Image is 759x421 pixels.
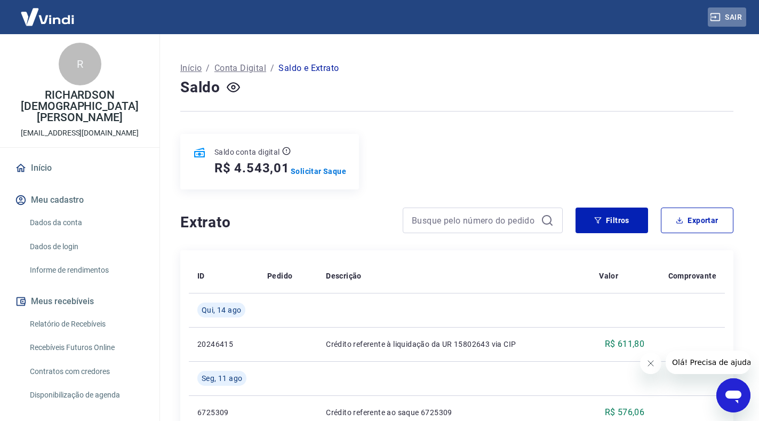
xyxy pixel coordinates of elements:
[708,7,746,27] button: Sair
[291,166,346,177] a: Solicitar Saque
[270,62,274,75] p: /
[26,337,147,359] a: Recebíveis Futuros Online
[26,361,147,383] a: Contratos com credores
[412,212,537,228] input: Busque pelo número do pedido
[661,208,733,233] button: Exportar
[666,351,750,374] iframe: Mensagem da empresa
[180,212,390,233] h4: Extrato
[326,271,362,281] p: Descrição
[214,160,290,177] h5: R$ 4.543,01
[26,313,147,335] a: Relatório de Recebíveis
[26,236,147,258] a: Dados de login
[326,339,582,349] p: Crédito referente à liquidação da UR 15802643 via CIP
[197,339,250,349] p: 20246415
[13,156,147,180] a: Início
[605,338,645,351] p: R$ 611,80
[267,271,292,281] p: Pedido
[716,378,750,412] iframe: Botão para abrir a janela de mensagens
[202,305,241,315] span: Qui, 14 ago
[6,7,90,16] span: Olá! Precisa de ajuda?
[668,271,716,281] p: Comprovante
[605,406,645,419] p: R$ 576,06
[180,77,220,98] h4: Saldo
[326,407,582,418] p: Crédito referente ao saque 6725309
[9,90,151,123] p: RICHARDSON [DEMOGRAPHIC_DATA][PERSON_NAME]
[13,290,147,313] button: Meus recebíveis
[576,208,648,233] button: Filtros
[202,373,242,384] span: Seg, 11 ago
[180,62,202,75] a: Início
[13,1,82,33] img: Vindi
[214,62,266,75] a: Conta Digital
[206,62,210,75] p: /
[197,271,205,281] p: ID
[640,353,661,374] iframe: Fechar mensagem
[214,147,280,157] p: Saldo conta digital
[21,128,139,139] p: [EMAIL_ADDRESS][DOMAIN_NAME]
[13,188,147,212] button: Meu cadastro
[26,384,147,406] a: Disponibilização de agenda
[59,43,101,85] div: R
[278,62,339,75] p: Saldo e Extrato
[26,212,147,234] a: Dados da conta
[197,407,250,418] p: 6725309
[599,271,618,281] p: Valor
[26,259,147,281] a: Informe de rendimentos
